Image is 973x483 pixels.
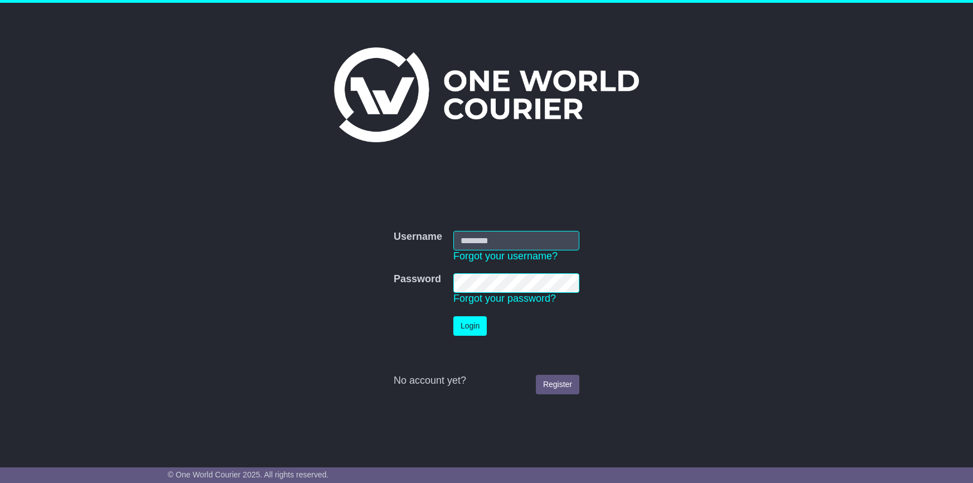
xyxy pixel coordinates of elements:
[168,470,329,479] span: © One World Courier 2025. All rights reserved.
[394,231,442,243] label: Username
[394,273,441,286] label: Password
[453,250,558,262] a: Forgot your username?
[453,316,487,336] button: Login
[394,375,579,387] div: No account yet?
[536,375,579,394] a: Register
[453,293,556,304] a: Forgot your password?
[334,47,638,142] img: One World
